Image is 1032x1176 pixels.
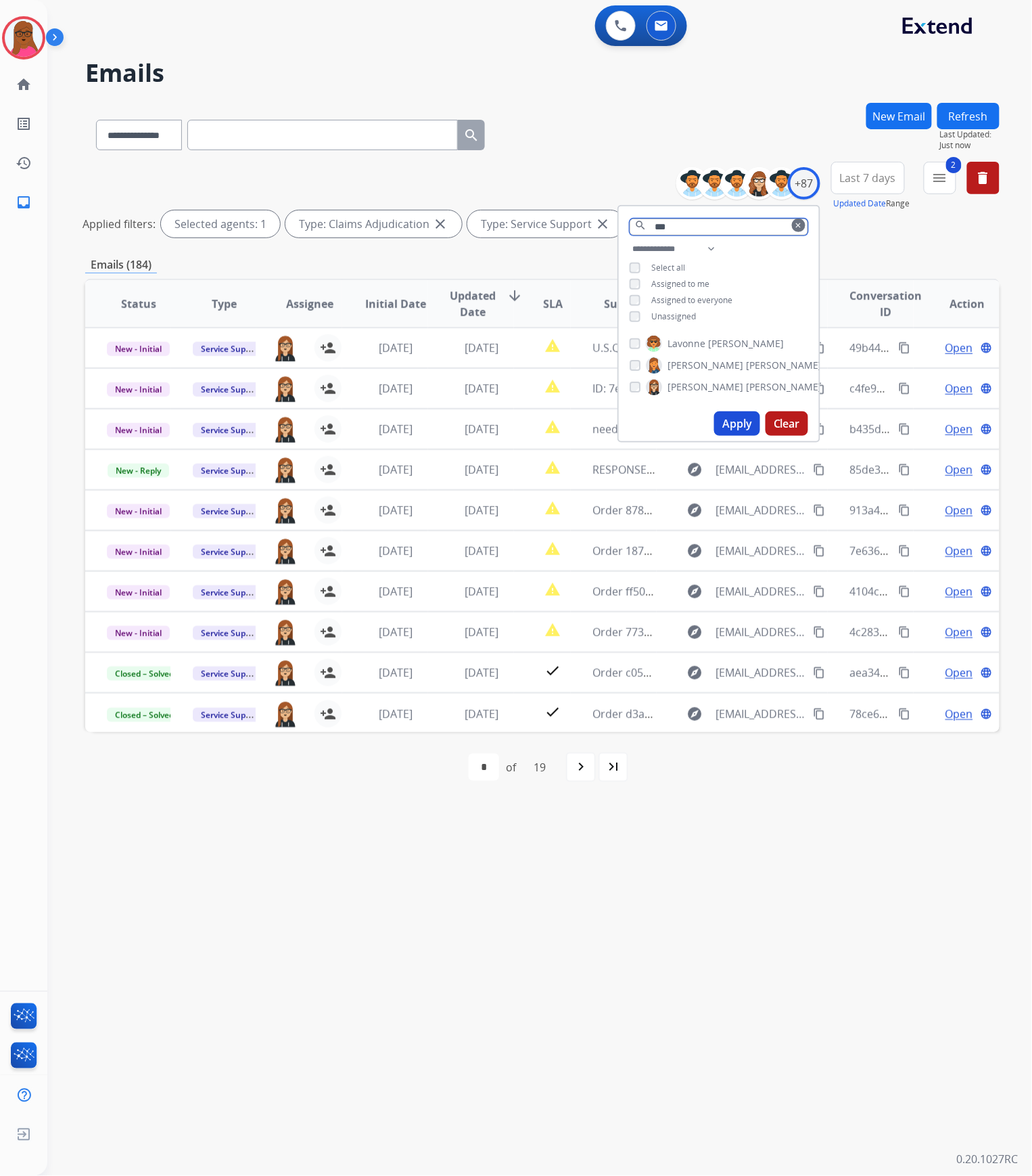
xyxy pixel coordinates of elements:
[465,625,498,639] span: [DATE]
[465,584,498,599] span: [DATE]
[465,706,498,721] span: [DATE]
[16,155,32,171] mat-icon: history
[379,665,413,680] span: [DATE]
[273,334,298,361] img: agent-avatar
[686,624,703,640] mat-icon: explore
[981,545,993,557] mat-icon: language
[716,502,806,518] span: [EMAIL_ADDRESS][DOMAIN_NAME]
[379,584,413,599] span: [DATE]
[714,411,760,436] button: Apply
[463,127,479,143] mat-icon: search
[686,706,703,722] mat-icon: explore
[193,666,270,681] span: Service Support
[981,585,993,597] mat-icon: language
[320,461,336,478] mat-icon: person_add
[899,504,911,516] mat-icon: content_copy
[981,382,993,394] mat-icon: language
[465,422,498,436] span: [DATE]
[866,103,932,129] button: New Email
[899,666,911,679] mat-icon: content_copy
[849,288,922,320] span: Conversation ID
[544,459,561,476] mat-icon: report_problem
[667,359,743,372] span: [PERSON_NAME]
[193,708,270,722] span: Service Support
[932,170,948,186] mat-icon: menu
[592,706,829,721] span: Order d3af70ec-e2a8-4456-9c7d-f50e41dea2a4
[940,140,1000,151] span: Just now
[273,578,298,605] img: agent-avatar
[945,502,973,518] span: Open
[813,463,825,476] mat-icon: content_copy
[975,170,991,186] mat-icon: delete
[716,624,806,640] span: [EMAIL_ADDRESS][DOMAIN_NAME]
[320,380,336,397] mat-icon: person_add
[465,462,498,477] span: [DATE]
[605,759,621,775] mat-icon: last_page
[592,625,828,639] span: Order 773df136-503c-4ce3-bde0-b5aceca9780f
[379,706,413,721] span: [DATE]
[107,626,170,640] span: New - Initial
[544,500,561,516] mat-icon: report_problem
[273,659,298,686] img: agent-avatar
[945,380,973,397] span: Open
[746,380,822,394] span: [PERSON_NAME]
[651,278,709,290] span: Assigned to me
[273,375,298,402] img: agent-avatar
[193,463,270,478] span: Service Support
[899,585,911,597] mat-icon: content_copy
[716,543,806,559] span: [EMAIL_ADDRESS][DOMAIN_NAME]
[121,296,156,312] span: Status
[193,585,270,600] span: Service Support
[83,216,156,232] p: Applied filters:
[544,662,561,679] mat-icon: check
[945,421,973,437] span: Open
[945,664,973,681] span: Open
[320,421,336,437] mat-icon: person_add
[813,666,825,679] mat-icon: content_copy
[981,666,993,679] mat-icon: language
[981,504,993,516] mat-icon: language
[465,340,498,355] span: [DATE]
[899,423,911,435] mat-icon: content_copy
[285,210,462,238] div: Type: Claims Adjudication
[450,288,496,320] span: Updated Date
[506,759,516,775] div: of
[16,116,32,132] mat-icon: list_alt
[544,622,561,638] mat-icon: report_problem
[465,543,498,558] span: [DATE]
[379,422,413,436] span: [DATE]
[544,419,561,435] mat-icon: report_problem
[945,624,973,640] span: Open
[85,256,157,273] p: Emails (184)
[465,503,498,518] span: [DATE]
[320,340,336,356] mat-icon: person_add
[379,462,413,477] span: [DATE]
[544,581,561,597] mat-icon: report_problem
[945,583,973,600] span: Open
[708,337,784,350] span: [PERSON_NAME]
[981,708,993,720] mat-icon: language
[273,618,298,646] img: agent-avatar
[193,545,270,559] span: Service Support
[432,216,448,232] mat-icon: close
[379,543,413,558] span: [DATE]
[544,704,561,720] mat-icon: check
[788,167,820,200] div: +87
[924,162,956,194] button: 2
[320,706,336,722] mat-icon: person_add
[813,504,825,516] mat-icon: content_copy
[594,216,611,232] mat-icon: close
[592,422,885,436] span: need approval for more time cust 4CEB4D84-3A6A-4F68-A
[651,311,696,322] span: Unassigned
[686,502,703,518] mat-icon: explore
[716,583,806,600] span: [EMAIL_ADDRESS][DOMAIN_NAME]
[193,504,270,518] span: Service Support
[592,584,828,599] span: Order ff509358-6d89-411c-a338-507b571e60df
[193,626,270,640] span: Service Support
[716,706,806,722] span: [EMAIL_ADDRESS][DOMAIN_NAME]
[365,296,426,312] span: Initial Date
[834,198,910,209] span: Range
[592,340,793,355] span: U.S.Quality Furniture Invoice Statement
[320,664,336,681] mat-icon: person_add
[899,626,911,638] mat-icon: content_copy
